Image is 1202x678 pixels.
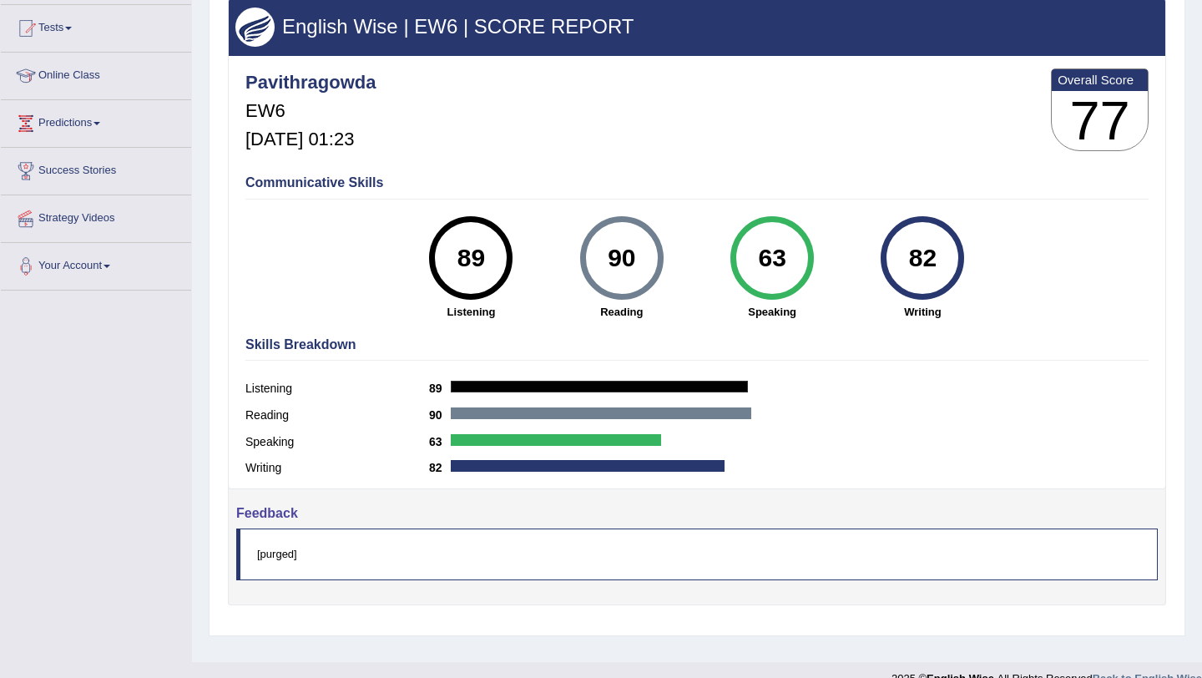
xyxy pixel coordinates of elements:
[591,223,652,293] div: 90
[245,433,429,451] label: Speaking
[245,459,429,477] label: Writing
[1,100,191,142] a: Predictions
[245,337,1149,352] h4: Skills Breakdown
[741,223,802,293] div: 63
[441,223,502,293] div: 89
[1,5,191,47] a: Tests
[1052,91,1148,151] h3: 77
[245,129,376,149] h5: [DATE] 01:23
[429,408,451,422] b: 90
[236,529,1158,579] blockquote: [purged]
[245,407,429,424] label: Reading
[1,195,191,237] a: Strategy Videos
[856,304,989,320] strong: Writing
[245,101,376,121] h5: EW6
[1,243,191,285] a: Your Account
[429,435,451,448] b: 63
[235,8,275,47] img: wings.png
[1058,73,1142,87] b: Overall Score
[245,73,376,93] h4: Pavithragowda
[245,380,429,397] label: Listening
[404,304,538,320] strong: Listening
[1,53,191,94] a: Online Class
[235,16,1159,38] h3: English Wise | EW6 | SCORE REPORT
[892,223,953,293] div: 82
[245,175,1149,190] h4: Communicative Skills
[1,148,191,190] a: Success Stories
[705,304,839,320] strong: Speaking
[429,382,451,395] b: 89
[429,461,451,474] b: 82
[555,304,689,320] strong: Reading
